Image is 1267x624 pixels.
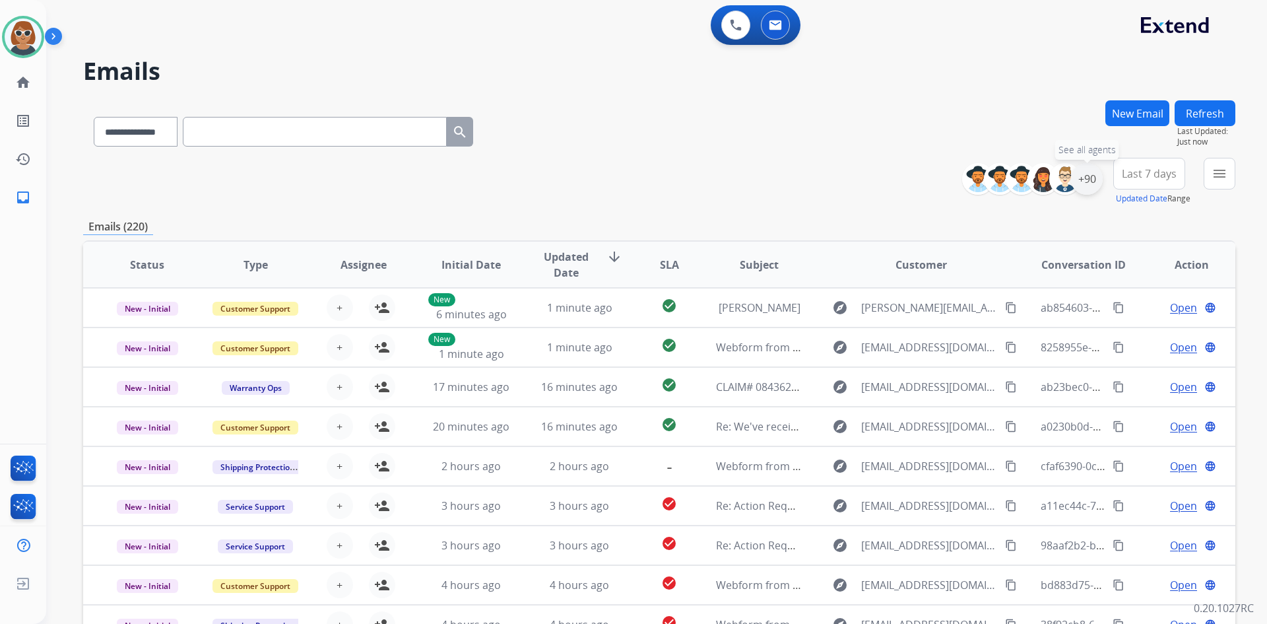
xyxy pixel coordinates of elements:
span: 6 minutes ago [436,307,507,322]
mat-icon: check_circle [661,417,677,433]
span: ab854603-3033-4ebe-acf5-6b754cc994f1 [1041,300,1239,315]
span: 1 minute ago [439,347,504,361]
span: Re: Action Required: You've been assigned a new service order: 212c894c-e177-472b-a74c-1d995c789d3c [716,538,1234,553]
button: + [327,493,353,519]
span: New - Initial [117,302,178,316]
span: Open [1170,379,1197,395]
span: Type [244,257,268,273]
span: New - Initial [117,460,178,474]
span: 16 minutes ago [541,380,618,394]
span: Webform from [EMAIL_ADDRESS][DOMAIN_NAME] on [DATE] [716,340,1015,355]
span: 3 hours ago [550,538,609,553]
span: + [337,300,342,316]
mat-icon: - [661,456,677,472]
span: Customer Support [212,341,298,355]
mat-icon: person_add [374,498,390,514]
button: + [327,572,353,598]
span: 98aaf2b2-ba2c-4429-83f6-d8d2644bf8c8 [1041,538,1238,553]
mat-icon: explore [832,577,848,593]
mat-icon: explore [832,537,848,553]
span: 2 hours ago [441,459,501,473]
mat-icon: content_copy [1113,539,1124,551]
span: [PERSON_NAME][EMAIL_ADDRESS][PERSON_NAME][DOMAIN_NAME] [861,300,997,316]
span: bd883d75-cf50-42ad-9cc0-ff83193d2fc5 [1041,578,1235,592]
span: Re: We've received your product [716,419,877,434]
span: 16 minutes ago [541,419,618,434]
mat-icon: content_copy [1113,500,1124,512]
span: Customer [895,257,947,273]
span: [EMAIL_ADDRESS][DOMAIN_NAME] [861,379,997,395]
mat-icon: content_copy [1005,381,1017,393]
span: [EMAIL_ADDRESS][DOMAIN_NAME] [861,458,997,474]
span: 20 minutes ago [433,419,509,434]
span: cfaf6390-0ca2-4545-9475-2787915fa9d3 [1041,459,1235,473]
span: 4 hours ago [550,578,609,592]
mat-icon: explore [832,419,848,434]
img: avatar [5,18,42,55]
mat-icon: explore [832,498,848,514]
span: a11ec44c-7d14-415f-bb50-a011f4afee21 [1041,499,1237,513]
mat-icon: explore [832,379,848,395]
span: New - Initial [117,421,178,434]
span: New - Initial [117,341,178,355]
mat-icon: language [1204,500,1216,512]
mat-icon: history [15,151,31,167]
button: Refresh [1175,100,1235,126]
span: Open [1170,458,1197,474]
mat-icon: person_add [374,300,390,316]
span: Customer Support [212,302,298,316]
span: ab23bec0-efb5-4a40-8358-6ee7d8027964 [1041,380,1243,394]
span: 2 hours ago [550,459,609,473]
span: Shipping Protection [212,460,303,474]
button: Updated Date [1116,193,1167,204]
mat-icon: person_add [374,419,390,434]
span: + [337,537,342,553]
span: 3 hours ago [441,538,501,553]
span: Subject [740,257,779,273]
mat-icon: arrow_downward [606,249,622,265]
mat-icon: content_copy [1113,341,1124,353]
mat-icon: content_copy [1005,302,1017,314]
span: [EMAIL_ADDRESS][DOMAIN_NAME] [861,577,997,593]
span: Last 7 days [1122,171,1177,176]
span: + [337,379,342,395]
mat-icon: menu [1212,166,1227,182]
span: Status [130,257,164,273]
span: Open [1170,498,1197,514]
span: Customer Support [212,579,298,593]
span: + [337,458,342,474]
mat-icon: content_copy [1113,460,1124,472]
span: + [337,419,342,434]
mat-icon: list_alt [15,113,31,129]
mat-icon: content_copy [1005,460,1017,472]
span: [EMAIL_ADDRESS][DOMAIN_NAME] [861,537,997,553]
p: 0.20.1027RC [1194,600,1254,616]
button: + [327,453,353,479]
span: See all agents [1058,143,1116,156]
span: a0230b0d-5aba-4048-ae88-48456fa0fd92 [1041,419,1241,434]
mat-icon: inbox [15,190,31,205]
span: Re: Action Required: You've been assigned a new service order: e2cfeffc-3494-4660-943d-33a092f781b7 [716,499,1225,513]
span: Assignee [341,257,387,273]
span: [PERSON_NAME] [719,300,800,315]
span: Initial Date [441,257,501,273]
mat-icon: explore [832,339,848,355]
mat-icon: content_copy [1005,500,1017,512]
th: Action [1127,242,1235,288]
button: + [327,413,353,440]
span: 17 minutes ago [433,380,509,394]
mat-icon: home [15,75,31,90]
mat-icon: person_add [374,339,390,355]
mat-icon: language [1204,539,1216,551]
span: + [337,577,342,593]
span: + [337,339,342,355]
span: Open [1170,300,1197,316]
mat-icon: check_circle [661,575,677,591]
button: + [327,532,353,559]
p: Emails (220) [83,219,153,235]
mat-icon: person_add [374,379,390,395]
mat-icon: check_circle [661,496,677,512]
mat-icon: language [1204,460,1216,472]
mat-icon: content_copy [1113,381,1124,393]
span: [EMAIL_ADDRESS][DOMAIN_NAME] [861,419,997,434]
